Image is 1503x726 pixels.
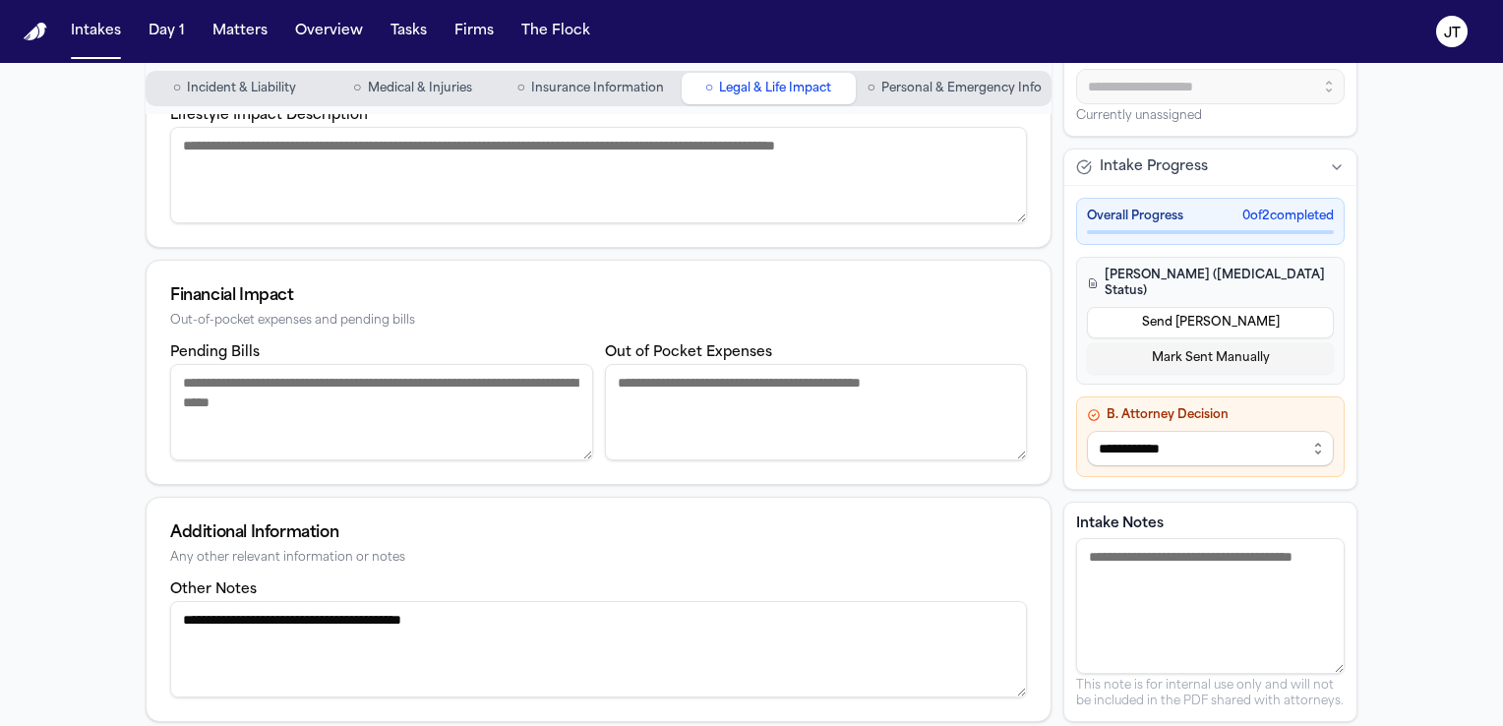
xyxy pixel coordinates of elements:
[205,14,275,49] button: Matters
[504,73,678,104] button: Go to Insurance Information
[1087,342,1334,374] button: Mark Sent Manually
[148,73,322,104] button: Go to Incident & Liability
[170,314,1027,329] div: Out-of-pocket expenses and pending bills
[287,14,371,49] button: Overview
[368,81,472,96] span: Medical & Injuries
[1087,209,1183,224] span: Overall Progress
[170,108,368,123] label: Lifestyle Impact Description
[326,73,500,104] button: Go to Medical & Injuries
[1076,538,1345,674] textarea: Intake notes
[447,14,502,49] button: Firms
[1076,108,1202,124] span: Currently unassigned
[170,284,1027,308] div: Financial Impact
[1064,150,1356,185] button: Intake Progress
[605,364,1028,460] textarea: Out of pocket expenses
[1087,407,1334,423] h4: B. Attorney Decision
[682,73,856,104] button: Go to Legal & Life Impact
[170,364,593,460] textarea: Pending bills
[170,521,1027,545] div: Additional Information
[516,79,524,98] span: ○
[170,345,260,360] label: Pending Bills
[1076,69,1345,104] input: Assign to staff member
[24,23,47,41] img: Finch Logo
[860,73,1050,104] button: Go to Personal & Emergency Info
[719,81,831,96] span: Legal & Life Impact
[383,14,435,49] button: Tasks
[1100,157,1208,177] span: Intake Progress
[170,127,1027,223] textarea: Lifestyle impact
[531,81,664,96] span: Insurance Information
[170,601,1027,697] textarea: Other notes
[1242,209,1334,224] span: 0 of 2 completed
[1087,268,1334,299] h4: [PERSON_NAME] ([MEDICAL_DATA] Status)
[705,79,713,98] span: ○
[868,79,875,98] span: ○
[513,14,598,49] button: The Flock
[187,81,296,96] span: Incident & Liability
[170,582,257,597] label: Other Notes
[170,551,1027,566] div: Any other relevant information or notes
[1076,514,1345,534] label: Intake Notes
[881,81,1042,96] span: Personal & Emergency Info
[605,345,772,360] label: Out of Pocket Expenses
[173,79,181,98] span: ○
[353,79,361,98] span: ○
[141,14,193,49] button: Day 1
[24,23,47,41] a: Home
[1076,678,1345,709] p: This note is for internal use only and will not be included in the PDF shared with attorneys.
[1087,307,1334,338] button: Send [PERSON_NAME]
[63,14,129,49] button: Intakes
